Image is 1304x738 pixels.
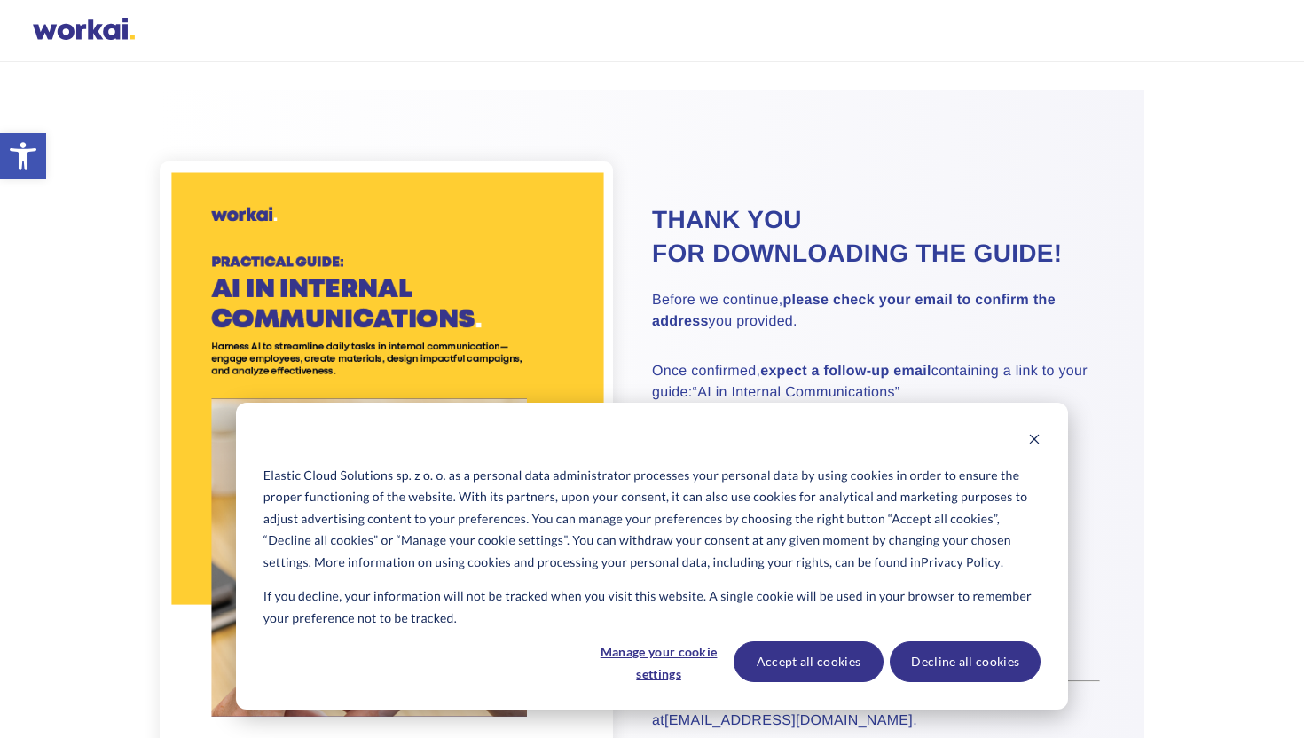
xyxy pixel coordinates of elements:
[591,641,727,682] button: Manage your cookie settings
[693,385,900,400] em: “AI in Internal Communications”
[664,713,913,728] a: [EMAIL_ADDRESS][DOMAIN_NAME]
[652,293,1056,329] strong: please check your email to confirm the address
[652,689,1100,732] p: Got any questions or just want to chat? Drop us a line at .
[236,403,1068,710] div: Cookie banner
[890,641,1041,682] button: Decline all cookies
[760,364,931,379] strong: expect a follow-up email
[921,552,1001,574] a: Privacy Policy
[1028,430,1041,452] button: Dismiss cookie banner
[652,361,1100,404] p: Once confirmed, containing a link to your guide:
[652,203,1100,271] h2: Thank you for downloading the guide!
[652,290,1100,333] p: Before we continue, you provided.
[263,585,1041,629] p: If you decline, your information will not be tracked when you visit this website. A single cookie...
[734,641,884,682] button: Accept all cookies
[263,465,1041,574] p: Elastic Cloud Solutions sp. z o. o. as a personal data administrator processes your personal data...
